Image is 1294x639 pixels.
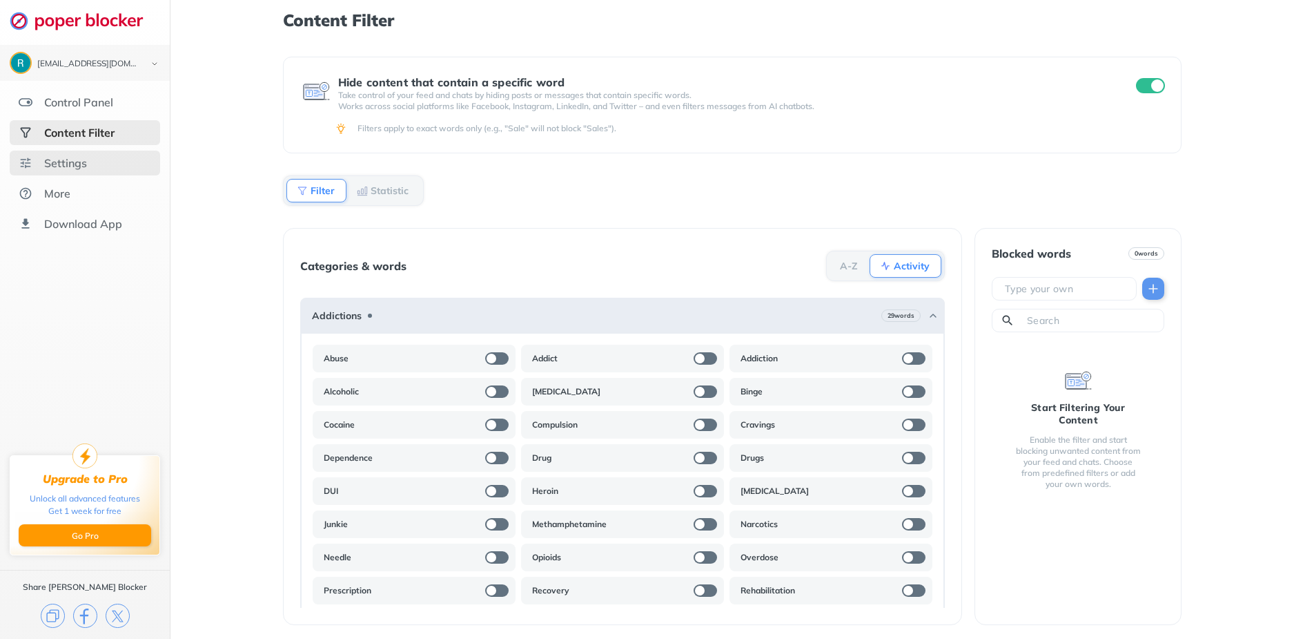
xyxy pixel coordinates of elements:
[338,90,1111,101] p: Take control of your feed and chats by hiding posts or messages that contain specific words.
[840,262,858,270] b: A-Z
[532,519,607,530] b: Methamphetamine
[41,604,65,628] img: copy.svg
[19,126,32,140] img: social-selected.svg
[44,95,113,109] div: Control Panel
[741,552,778,563] b: Overdose
[19,156,32,170] img: settings.svg
[37,59,139,69] div: rylanhubbs@gmail.com
[532,452,551,464] b: Drug
[283,11,1182,29] h1: Content Filter
[324,419,355,430] b: Cocaine
[371,187,409,195] b: Statistic
[324,486,338,497] b: DUI
[532,552,561,563] b: Opioids
[324,386,359,397] b: Alcoholic
[10,11,158,30] img: logo-webpage.svg
[11,53,30,73] img: ACg8ocK1jRwz_SNxD37sty-Y1lHk5KsCTVzDjdV4WGhk1s28QP_embs=s96-c
[72,444,97,468] img: upgrade-to-pro.svg
[992,247,1071,260] div: Blocked words
[23,582,147,593] div: Share [PERSON_NAME] Blocker
[106,604,130,628] img: x.svg
[324,519,348,530] b: Junkie
[741,486,809,497] b: [MEDICAL_DATA]
[44,156,87,170] div: Settings
[1014,435,1142,490] div: Enable the filter and start blocking unwanted content from your feed and chats. Choose from prede...
[741,452,764,464] b: Drugs
[30,493,140,505] div: Unlock all advanced features
[311,187,335,195] b: Filter
[357,185,368,196] img: Statistic
[19,95,32,109] img: features.svg
[532,386,600,397] b: [MEDICAL_DATA]
[324,552,351,563] b: Needle
[741,419,775,430] b: Cravings
[1026,314,1158,327] input: Search
[1003,282,1130,296] input: Type your own
[532,585,569,596] b: Recovery
[741,585,795,596] b: Rehabilitation
[43,473,128,486] div: Upgrade to Pro
[19,187,32,200] img: about.svg
[741,386,763,397] b: Binge
[324,353,349,364] b: Abuse
[880,260,891,271] img: Activity
[894,262,930,270] b: Activity
[357,123,1162,134] div: Filters apply to exact words only (e.g., "Sale" will not block "Sales").
[1014,401,1142,426] div: Start Filtering Your Content
[19,217,32,231] img: download-app.svg
[1135,249,1158,258] b: 0 words
[73,604,97,628] img: facebook.svg
[324,452,373,464] b: Dependence
[44,187,70,200] div: More
[532,419,578,430] b: Compulsion
[44,126,115,140] div: Content Filter
[300,260,406,272] div: Categories & words
[48,505,121,517] div: Get 1 week for free
[312,310,362,321] b: Addictions
[297,185,308,196] img: Filter
[338,76,1111,88] div: Hide content that contain a specific word
[741,353,778,364] b: Addiction
[741,519,778,530] b: Narcotics
[146,57,163,71] img: chevron-bottom-black.svg
[338,101,1111,112] p: Works across social platforms like Facebook, Instagram, LinkedIn, and Twitter – and even filters ...
[44,217,122,231] div: Download App
[532,486,558,497] b: Heroin
[532,353,558,364] b: Addict
[888,311,914,321] b: 29 words
[19,524,151,546] button: Go Pro
[324,585,371,596] b: Prescription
